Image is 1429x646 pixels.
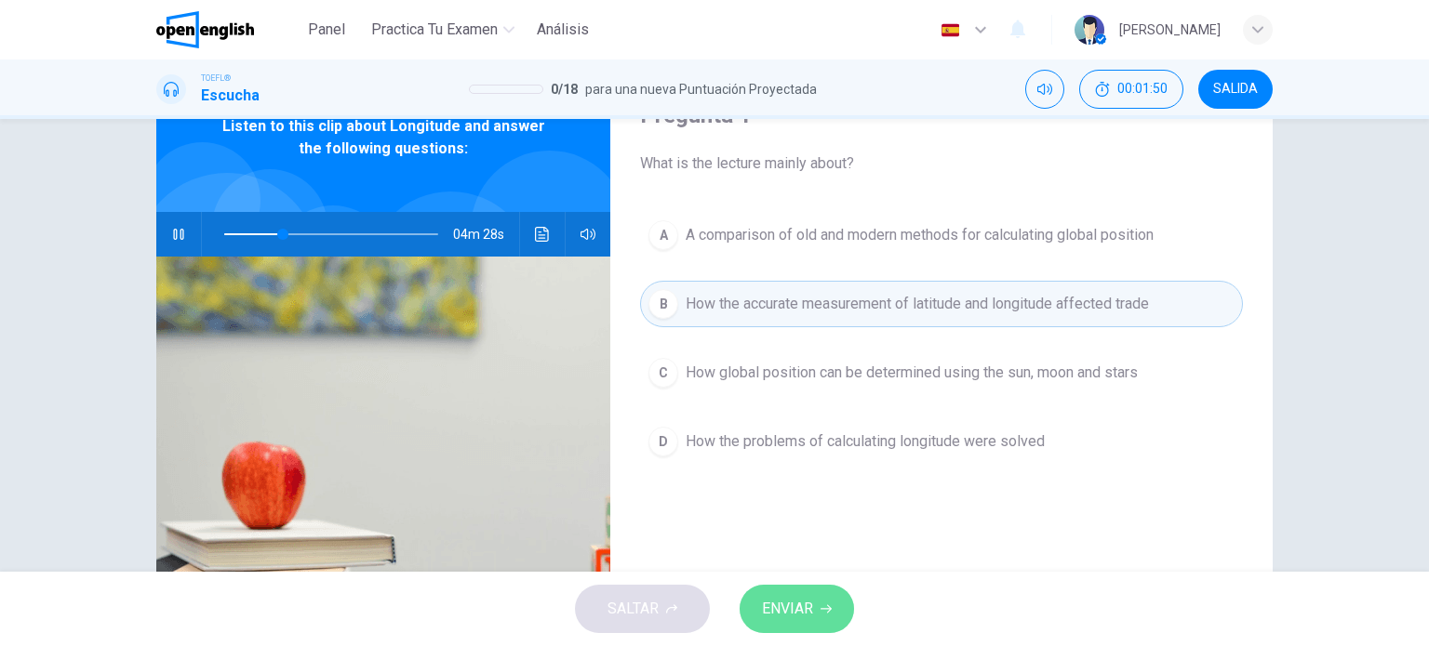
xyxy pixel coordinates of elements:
span: How global position can be determined using the sun, moon and stars [686,362,1138,384]
span: Panel [308,19,345,41]
img: es [939,23,962,37]
button: 00:01:50 [1079,70,1183,109]
span: 04m 28s [453,212,519,257]
span: A comparison of old and modern methods for calculating global position [686,224,1154,246]
span: What is the lecture mainly about? [640,152,1243,175]
span: TOEFL® [201,72,231,85]
div: Ocultar [1079,70,1183,109]
span: 0 / 18 [551,78,578,100]
span: Listen to this clip about Longitude and answer the following questions: [217,115,550,160]
button: Haz clic para ver la transcripción del audio [528,212,557,257]
span: How the problems of calculating longitude were solved [686,430,1045,453]
div: Silenciar [1025,70,1064,109]
span: How the accurate measurement of latitude and longitude affected trade [686,293,1149,315]
button: SALIDA [1198,70,1273,109]
div: D [648,427,678,456]
div: B [648,289,678,319]
div: C [648,358,678,388]
button: Análisis [529,13,596,46]
h1: Escucha [201,85,260,107]
button: BHow the accurate measurement of latitude and longitude affected trade [640,281,1243,327]
span: Análisis [537,19,589,41]
button: ENVIAR [740,585,854,633]
button: DHow the problems of calculating longitude were solved [640,418,1243,465]
div: [PERSON_NAME] [1119,19,1221,41]
a: OpenEnglish logo [156,11,297,48]
span: Practica tu examen [371,19,498,41]
button: AA comparison of old and modern methods for calculating global position [640,212,1243,258]
img: OpenEnglish logo [156,11,254,48]
span: para una nueva Puntuación Proyectada [585,78,817,100]
span: 00:01:50 [1117,82,1168,97]
button: Practica tu examen [364,13,522,46]
span: ENVIAR [762,596,813,622]
span: SALIDA [1213,82,1258,97]
div: A [648,220,678,250]
img: Profile picture [1075,15,1104,45]
button: CHow global position can be determined using the sun, moon and stars [640,349,1243,396]
button: Panel [297,13,356,46]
